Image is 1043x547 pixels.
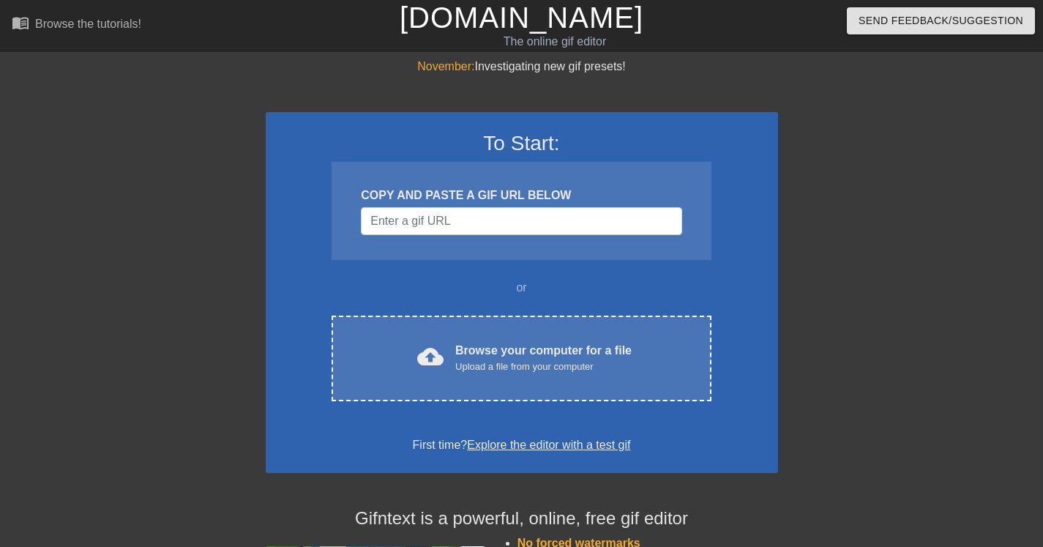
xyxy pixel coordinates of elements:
[361,207,681,235] input: Username
[35,18,141,30] div: Browse the tutorials!
[400,1,643,34] a: [DOMAIN_NAME]
[361,187,681,204] div: COPY AND PASTE A GIF URL BELOW
[355,33,755,51] div: The online gif editor
[859,12,1023,30] span: Send Feedback/Suggestion
[417,343,444,370] span: cloud_upload
[847,7,1035,34] button: Send Feedback/Suggestion
[417,60,474,72] span: November:
[455,342,632,374] div: Browse your computer for a file
[304,279,740,297] div: or
[266,508,778,529] h4: Gifntext is a powerful, online, free gif editor
[12,14,29,31] span: menu_book
[467,439,630,451] a: Explore the editor with a test gif
[455,360,632,374] div: Upload a file from your computer
[12,14,141,37] a: Browse the tutorials!
[285,131,759,156] h3: To Start:
[266,58,778,75] div: Investigating new gif presets!
[285,436,759,454] div: First time?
